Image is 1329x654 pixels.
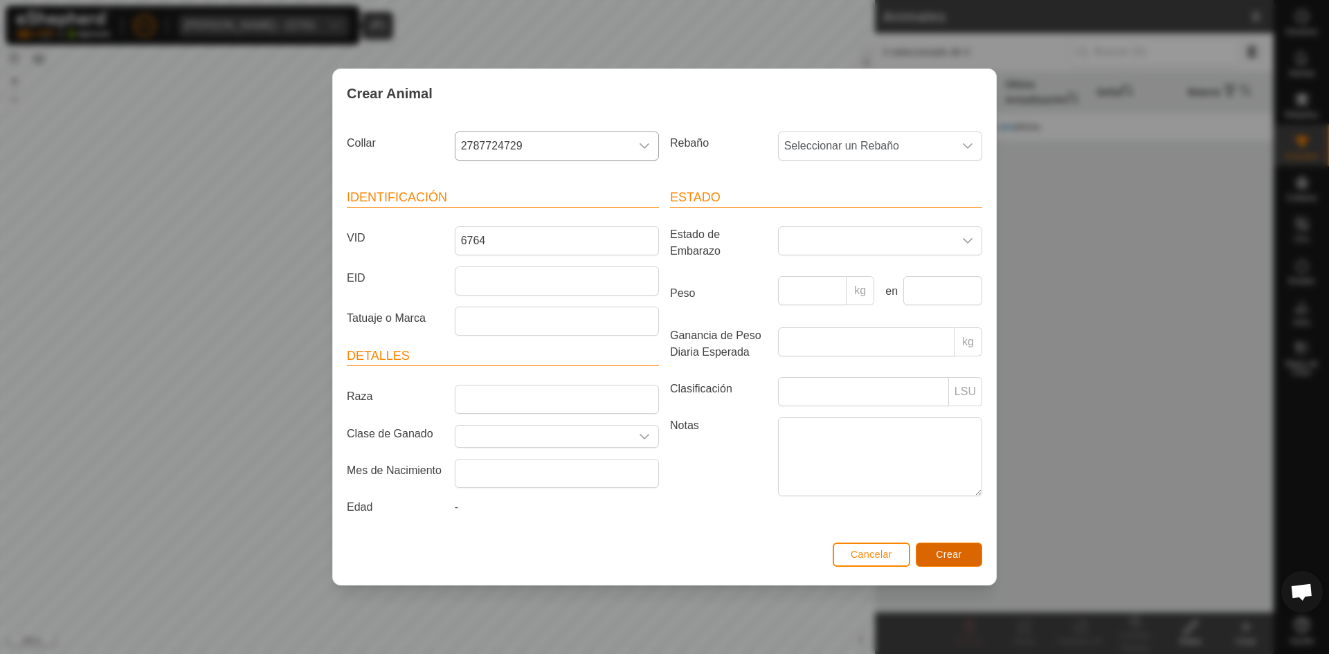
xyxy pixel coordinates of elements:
label: Mes de Nacimiento [341,459,449,482]
span: 2787724729 [455,132,631,160]
label: Ganancia de Peso Diaria Esperada [664,327,772,361]
button: Cancelar [833,543,910,567]
div: Chat abierto [1281,571,1323,612]
label: VID [341,226,449,250]
label: Peso [664,276,772,311]
label: Edad [341,499,449,516]
label: en [880,283,898,300]
div: dropdown trigger [631,426,658,447]
span: - [455,501,458,513]
label: Rebaño [664,131,772,155]
span: Seleccionar un Rebaño [779,132,954,160]
p-inputgroup-addon: kg [847,276,874,305]
header: Detalles [347,347,659,366]
label: Clasificación [664,377,772,401]
input: Seleccione o ingrese una Clase de Ganado [455,426,631,447]
span: Cancelar [851,549,892,560]
label: Notas [664,417,772,496]
label: Tatuaje o Marca [341,307,449,330]
label: Estado de Embarazo [664,226,772,260]
div: dropdown trigger [631,132,658,160]
span: Crear Animal [347,83,433,104]
label: Raza [341,385,449,408]
span: Crear [936,549,962,560]
header: Estado [670,188,982,208]
p-inputgroup-addon: kg [955,327,982,356]
div: dropdown trigger [954,132,982,160]
label: Collar [341,131,449,155]
label: EID [341,266,449,290]
p-inputgroup-addon: LSU [949,377,982,406]
label: Clase de Ganado [341,425,449,442]
header: Identificación [347,188,659,208]
div: dropdown trigger [954,227,982,255]
button: Crear [916,543,982,567]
